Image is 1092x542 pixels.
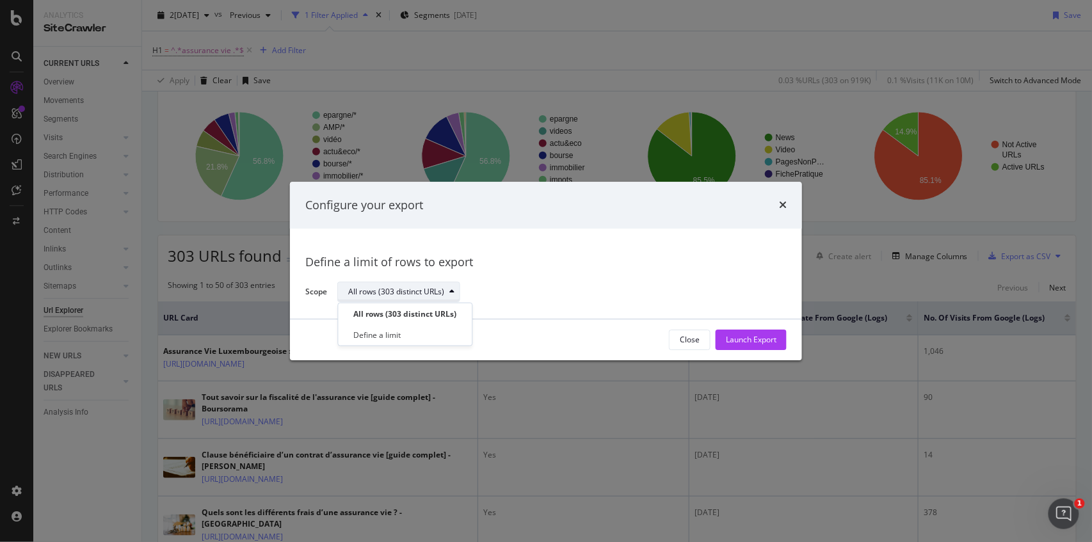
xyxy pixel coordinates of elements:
[1075,498,1085,509] span: 1
[348,289,444,296] div: All rows (303 distinct URLs)
[779,197,787,214] div: times
[305,255,787,271] div: Define a limit of rows to export
[337,282,460,303] button: All rows (303 distinct URLs)
[716,330,787,350] button: Launch Export
[354,308,457,319] div: All rows (303 distinct URLs)
[726,335,776,346] div: Launch Export
[305,197,423,214] div: Configure your export
[1048,498,1079,529] iframe: Intercom live chat
[669,330,711,350] button: Close
[354,330,401,340] div: Define a limit
[305,286,327,300] label: Scope
[290,182,802,360] div: modal
[680,335,700,346] div: Close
